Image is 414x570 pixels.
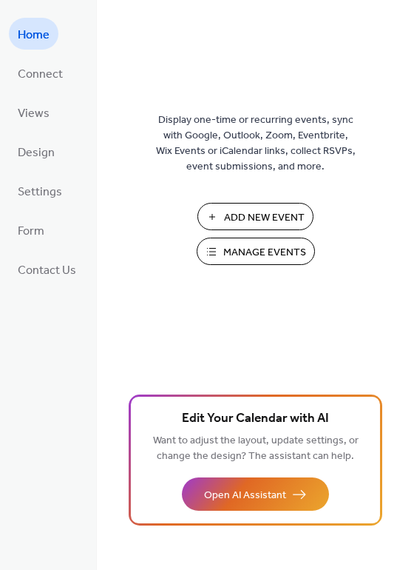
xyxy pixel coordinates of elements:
a: Design [9,135,64,167]
a: Connect [9,57,72,89]
a: Contact Us [9,253,85,285]
a: Settings [9,175,71,207]
span: Open AI Assistant [204,488,286,503]
span: Settings [18,181,62,204]
span: Manage Events [223,245,306,261]
span: Design [18,141,55,164]
button: Add New Event [197,203,313,230]
span: Connect [18,63,63,86]
a: Home [9,18,58,50]
a: Form [9,214,53,246]
span: Display one-time or recurring events, sync with Google, Outlook, Zoom, Eventbrite, Wix Events or ... [156,113,356,175]
span: Add New Event [224,210,305,226]
a: Views [9,96,58,128]
span: Contact Us [18,259,76,282]
span: Edit Your Calendar with AI [182,409,329,429]
span: Home [18,24,50,47]
span: Form [18,220,44,243]
span: Views [18,102,50,125]
span: Want to adjust the layout, update settings, or change the design? The assistant can help. [153,431,359,466]
button: Open AI Assistant [182,477,329,511]
button: Manage Events [197,238,315,265]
